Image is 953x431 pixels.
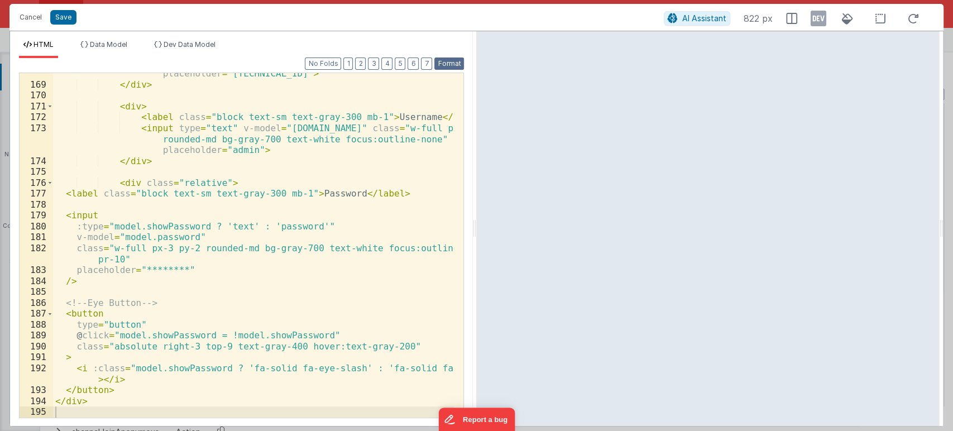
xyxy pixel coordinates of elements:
div: 179 [20,210,53,221]
div: 190 [20,341,53,352]
div: 191 [20,352,53,363]
div: 188 [20,319,53,331]
div: 170 [20,90,53,101]
button: 1 [343,58,353,70]
div: 169 [20,79,53,90]
div: 185 [20,286,53,298]
button: Cancel [14,9,47,25]
span: AI Assistant [682,13,726,23]
div: 183 [20,265,53,276]
div: 178 [20,199,53,210]
button: AI Assistant [664,11,730,26]
button: 2 [355,58,366,70]
button: 3 [368,58,379,70]
div: 174 [20,156,53,167]
div: 193 [20,385,53,396]
div: 189 [20,330,53,341]
button: 4 [381,58,392,70]
div: 181 [20,232,53,243]
button: 5 [395,58,405,70]
iframe: Marker.io feedback button [438,408,515,431]
button: 7 [421,58,432,70]
div: 173 [20,123,53,156]
div: 176 [20,178,53,189]
div: 192 [20,363,53,385]
div: 177 [20,188,53,199]
div: 186 [20,298,53,309]
span: Data Model [90,40,127,49]
span: 822 px [744,12,773,25]
div: 175 [20,166,53,178]
div: 180 [20,221,53,232]
div: 195 [20,406,53,418]
span: HTML [33,40,54,49]
span: Dev Data Model [164,40,215,49]
div: 172 [20,112,53,123]
button: No Folds [305,58,341,70]
button: 6 [408,58,419,70]
div: 194 [20,396,53,407]
div: 171 [20,101,53,112]
div: 187 [20,308,53,319]
button: Format [434,58,464,70]
div: 182 [20,243,53,265]
button: Save [50,10,76,25]
div: 184 [20,276,53,287]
